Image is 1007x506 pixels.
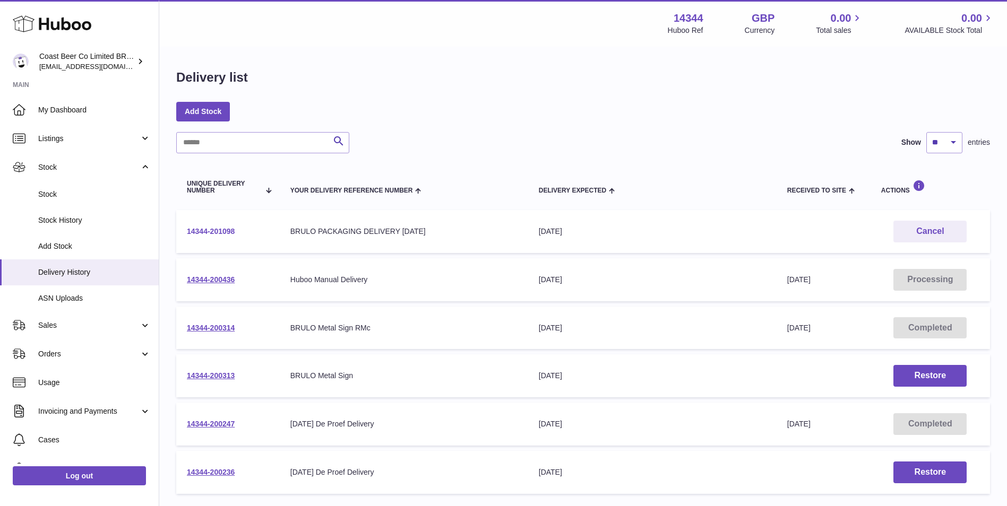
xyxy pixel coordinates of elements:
span: Received to Site [787,187,846,194]
strong: 14344 [674,11,703,25]
a: 0.00 Total sales [816,11,863,36]
span: Your Delivery Reference Number [290,187,413,194]
span: [DATE] [787,420,811,428]
span: My Dashboard [38,105,151,115]
span: Orders [38,349,140,359]
span: Listings [38,134,140,144]
span: [EMAIL_ADDRESS][DOMAIN_NAME] [39,62,156,71]
h1: Delivery list [176,69,248,86]
span: Stock [38,162,140,172]
span: Cases [38,435,151,445]
span: Total sales [816,25,863,36]
div: Coast Beer Co Limited BRULO [39,51,135,72]
div: [DATE] [539,275,766,285]
a: 14344-200247 [187,420,235,428]
div: Currency [745,25,775,36]
a: 14344-201098 [187,227,235,235]
div: [DATE] De Proef Delivery [290,467,518,477]
span: Usage [38,378,151,388]
div: Huboo Ref [668,25,703,36]
div: Huboo Manual Delivery [290,275,518,285]
span: Unique Delivery Number [187,180,260,194]
div: [DATE] [539,371,766,381]
div: [DATE] [539,226,766,237]
span: [DATE] [787,275,811,284]
a: 14344-200436 [187,275,235,284]
div: Actions [881,180,979,194]
div: BRULO Metal Sign [290,371,518,381]
span: 0.00 [961,11,982,25]
a: 0.00 AVAILABLE Stock Total [905,11,994,36]
a: Add Stock [176,102,230,121]
button: Restore [893,365,967,387]
span: Stock [38,189,151,199]
span: Stock History [38,215,151,225]
div: BRULO Metal Sign RMc [290,323,518,333]
a: 14344-200313 [187,371,235,380]
span: [DATE] [787,324,811,332]
span: Delivery Expected [539,187,606,194]
div: BRULO PACKAGING DELIVERY [DATE] [290,226,518,237]
span: ASN Uploads [38,293,151,303]
span: 0.00 [831,11,851,25]
div: [DATE] [539,323,766,333]
div: [DATE] [539,419,766,429]
div: [DATE] De Proef Delivery [290,419,518,429]
span: entries [968,137,990,147]
label: Show [901,137,921,147]
div: [DATE] [539,467,766,477]
strong: GBP [752,11,774,25]
img: internalAdmin-14344@internal.huboo.com [13,54,29,69]
a: Log out [13,466,146,485]
a: 14344-200314 [187,324,235,332]
span: Add Stock [38,241,151,251]
span: Delivery History [38,267,151,277]
span: AVAILABLE Stock Total [905,25,994,36]
span: Sales [38,320,140,330]
button: Restore [893,461,967,483]
button: Cancel [893,221,967,242]
span: Invoicing and Payments [38,406,140,416]
a: 14344-200236 [187,468,235,476]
